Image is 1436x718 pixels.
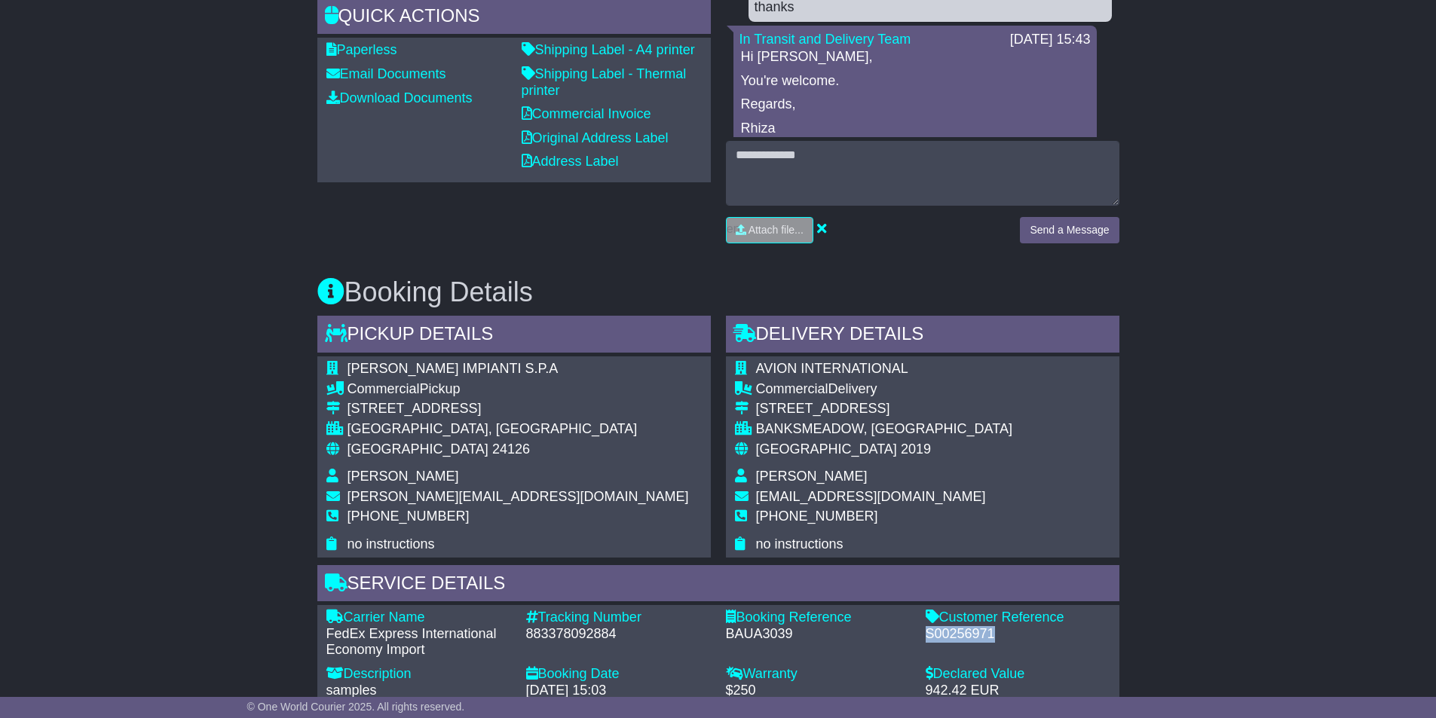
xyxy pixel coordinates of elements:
a: Address Label [522,154,619,169]
span: © One World Courier 2025. All rights reserved. [247,701,465,713]
div: $250 [726,683,911,699]
p: You're welcome. [741,73,1089,90]
span: [GEOGRAPHIC_DATA] [756,441,897,457]
div: Pickup Details [317,316,711,356]
div: [DATE] 15:03 [526,683,711,699]
div: [STREET_ADDRESS] [348,401,689,417]
span: no instructions [756,536,844,551]
div: 942.42 EUR [926,683,1110,699]
a: Original Address Label [522,130,669,145]
span: [PERSON_NAME] [756,469,868,484]
a: Commercial Invoice [522,106,651,121]
a: Paperless [326,42,397,57]
div: Delivery Details [726,316,1119,356]
span: Commercial [756,381,828,396]
span: 2019 [901,441,931,457]
div: Carrier Name [326,610,511,626]
div: BAUA3039 [726,626,911,643]
span: [PERSON_NAME] IMPIANTI S.P.A [348,361,559,376]
div: [GEOGRAPHIC_DATA], [GEOGRAPHIC_DATA] [348,421,689,438]
div: S00256971 [926,626,1110,643]
span: [PERSON_NAME][EMAIL_ADDRESS][DOMAIN_NAME] [348,489,689,504]
div: BANKSMEADOW, [GEOGRAPHIC_DATA] [756,421,1012,438]
span: 24126 [492,441,530,457]
a: Shipping Label - A4 printer [522,42,695,57]
h3: Booking Details [317,277,1119,307]
div: FedEx Express International Economy Import [326,626,511,658]
div: Tracking Number [526,610,711,626]
div: Booking Reference [726,610,911,626]
a: Download Documents [326,90,473,105]
button: Send a Message [1020,217,1119,243]
span: no instructions [348,536,435,551]
span: [PERSON_NAME] [348,469,459,484]
span: [PHONE_NUMBER] [348,509,470,524]
div: Service Details [317,565,1119,606]
div: 883378092884 [526,626,711,643]
div: Description [326,666,511,683]
a: Email Documents [326,66,446,81]
p: Regards, [741,96,1089,113]
span: [EMAIL_ADDRESS][DOMAIN_NAME] [756,489,986,504]
div: [STREET_ADDRESS] [756,401,1012,417]
div: Warranty [726,666,911,683]
span: [GEOGRAPHIC_DATA] [348,441,488,457]
a: Shipping Label - Thermal printer [522,66,687,98]
div: Declared Value [926,666,1110,683]
p: Hi [PERSON_NAME], [741,49,1089,66]
div: [DATE] 15:43 [1010,32,1091,48]
div: Booking Date [526,666,711,683]
div: samples [326,683,511,699]
span: [PHONE_NUMBER] [756,509,878,524]
a: In Transit and Delivery Team [739,32,911,47]
span: AVION INTERNATIONAL [756,361,908,376]
p: Rhiza [741,121,1089,137]
div: Customer Reference [926,610,1110,626]
span: Commercial [348,381,420,396]
div: Pickup [348,381,689,398]
div: Delivery [756,381,1012,398]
